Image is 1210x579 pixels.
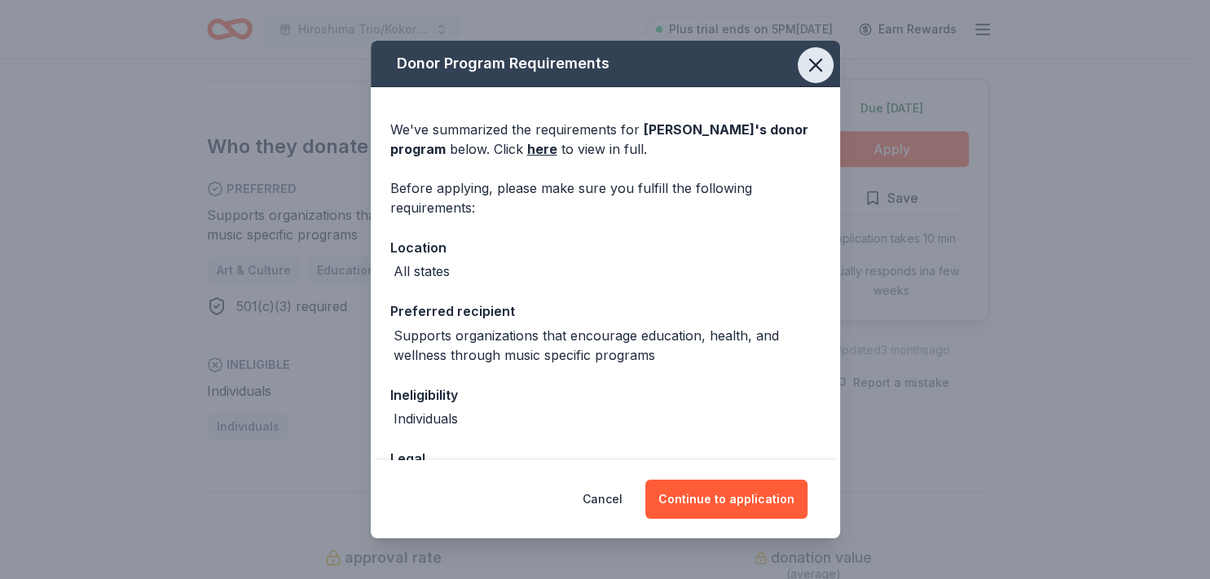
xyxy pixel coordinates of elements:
a: here [527,139,557,159]
div: Legal [390,448,821,469]
div: Ineligibility [390,384,821,406]
div: Donor Program Requirements [371,41,840,87]
div: Individuals [394,409,458,428]
div: Before applying, please make sure you fulfill the following requirements: [390,178,821,217]
button: Cancel [583,480,623,519]
div: We've summarized the requirements for below. Click to view in full. [390,120,821,159]
div: Preferred recipient [390,300,821,322]
div: All states [394,261,450,281]
div: Supports organizations that encourage education, health, and wellness through music specific prog... [394,326,821,365]
button: Continue to application [645,480,807,519]
div: Location [390,237,821,258]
